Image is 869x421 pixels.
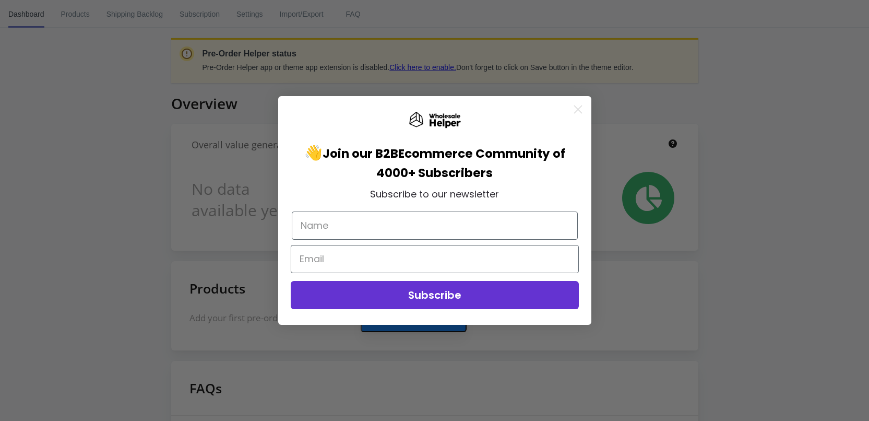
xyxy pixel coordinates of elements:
button: Subscribe [291,281,579,309]
input: Email [291,245,579,273]
button: Close dialog [569,100,587,119]
span: Ecommerce Community of 4000+ Subscribers [376,145,565,181]
img: Wholesale Helper Logo [409,112,461,128]
input: Name [292,212,578,240]
span: Join our B2B [323,145,398,162]
span: Subscribe to our newsletter [370,188,499,201]
span: 👋 [304,143,398,163]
